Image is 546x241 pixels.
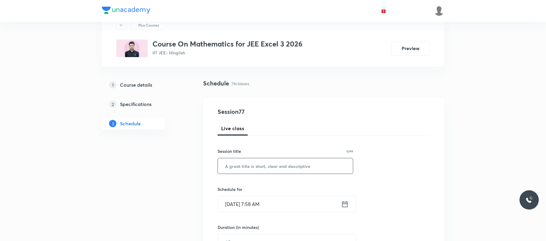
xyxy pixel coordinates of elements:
a: 1Course details [102,79,184,91]
h3: Course On Mathematics for JEE Excel 3 2026 [152,40,303,48]
span: Live class [221,125,244,132]
p: 3 [109,120,116,127]
h6: Session title [218,148,241,154]
p: 76 classes [231,80,249,87]
a: 2Specifications [102,98,184,110]
h4: Session 77 [218,107,328,116]
p: 0/99 [347,150,353,153]
a: Company Logo [102,7,150,15]
h5: Schedule [120,120,141,127]
h5: Specifications [120,101,152,108]
img: aadi Shukla [434,6,444,16]
p: 2 [109,101,116,108]
button: Preview [391,41,430,56]
h6: Duration (in minutes) [218,224,259,230]
h5: Course details [120,81,152,88]
h6: Schedule for [218,186,353,192]
img: ttu [526,196,533,204]
h4: Schedule [203,79,229,88]
img: avatar [381,8,386,14]
input: A great title is short, clear and descriptive [218,158,353,174]
img: Company Logo [102,7,150,14]
p: Plus Courses [138,22,159,28]
p: IIT JEE • Hinglish [152,50,303,56]
img: 01FAA979-B975-43A7-8750-B00130C2F7BA_plus.png [116,40,148,57]
p: 1 [109,81,116,88]
button: avatar [379,6,388,16]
